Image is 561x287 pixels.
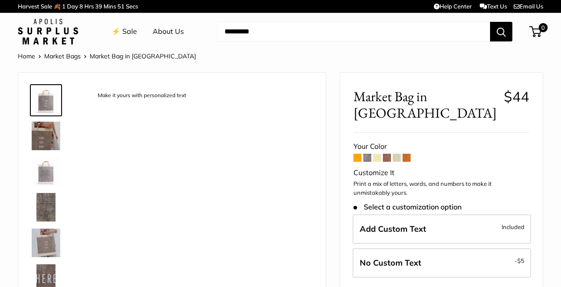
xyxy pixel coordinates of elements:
[360,258,421,268] span: No Custom Text
[353,180,529,197] p: Print a mix of letters, words, and numbers to make it unmistakably yours.
[30,84,62,116] a: description_Make it yours with personalized text
[353,248,531,278] label: Leave Blank
[44,52,81,60] a: Market Bags
[18,50,196,62] nav: Breadcrumb
[32,122,60,150] img: description_Our first every Chambray Jute bag...
[539,23,548,32] span: 0
[32,86,60,115] img: description_Make it yours with personalized text
[79,3,83,10] span: 8
[90,52,196,60] span: Market Bag in [GEOGRAPHIC_DATA]
[353,166,529,180] div: Customize It
[217,22,490,41] input: Search...
[30,156,62,188] a: description_Seal of authenticity on the back of every bag
[95,3,102,10] span: 39
[517,257,524,264] span: $5
[353,203,461,211] span: Select a customization option
[153,25,184,38] a: About Us
[62,3,66,10] span: 1
[530,26,541,37] a: 0
[93,90,191,102] div: Make it yours with personalized text
[502,221,524,232] span: Included
[434,3,472,10] a: Help Center
[360,224,426,234] span: Add Custom Text
[504,88,529,105] span: $44
[126,3,138,10] span: Secs
[353,140,529,153] div: Your Color
[18,19,78,45] img: Apolis: Surplus Market
[514,3,543,10] a: Email Us
[30,191,62,223] a: Market Bag in Chambray
[104,3,116,10] span: Mins
[353,88,497,121] span: Market Bag in [GEOGRAPHIC_DATA]
[32,193,60,221] img: Market Bag in Chambray
[18,52,35,60] a: Home
[30,227,62,259] a: description_Your new favorite everyday carry-all
[480,3,507,10] a: Text Us
[515,255,524,266] span: -
[30,120,62,152] a: description_Our first every Chambray Jute bag...
[112,25,137,38] a: ⚡️ Sale
[84,3,94,10] span: Hrs
[117,3,125,10] span: 51
[490,22,512,41] button: Search
[32,157,60,186] img: description_Seal of authenticity on the back of every bag
[67,3,78,10] span: Day
[32,229,60,257] img: description_Your new favorite everyday carry-all
[353,214,531,244] label: Add Custom Text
